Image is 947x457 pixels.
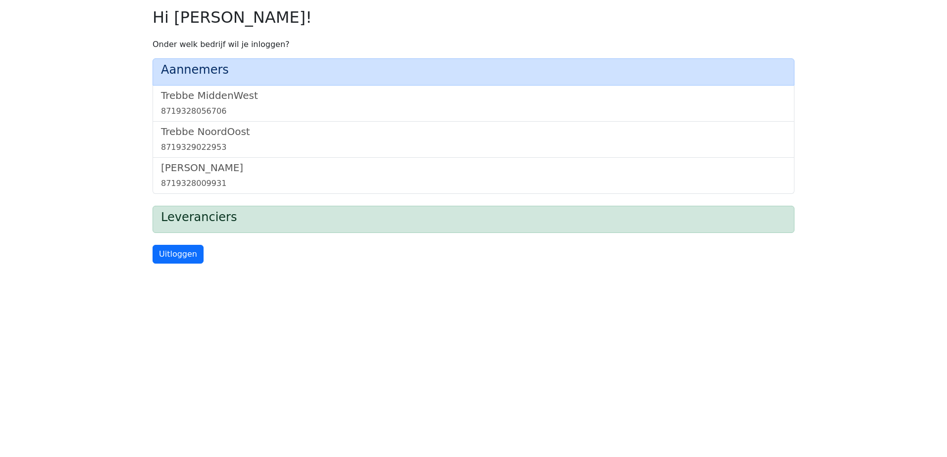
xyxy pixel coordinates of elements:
[161,105,786,117] div: 8719328056706
[153,39,794,50] p: Onder welk bedrijf wil je inloggen?
[161,90,786,117] a: Trebbe MiddenWest8719328056706
[161,178,786,189] div: 8719328009931
[161,162,786,174] h5: [PERSON_NAME]
[153,245,204,264] a: Uitloggen
[161,126,786,137] h5: Trebbe NoordOost
[161,141,786,153] div: 8719329022953
[161,162,786,189] a: [PERSON_NAME]8719328009931
[161,90,786,101] h5: Trebbe MiddenWest
[161,210,786,225] h4: Leveranciers
[161,63,786,77] h4: Aannemers
[161,126,786,153] a: Trebbe NoordOost8719329022953
[153,8,794,27] h2: Hi [PERSON_NAME]!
